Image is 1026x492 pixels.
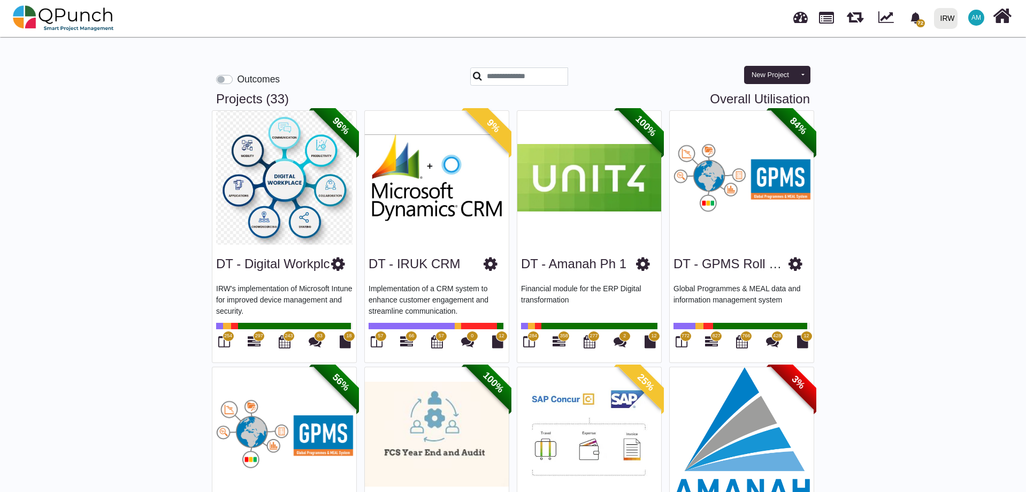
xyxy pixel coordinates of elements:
[279,335,290,348] i: Calendar
[237,72,280,86] label: Outcomes
[311,96,371,156] span: 96%
[916,19,925,27] span: 72
[766,335,779,348] i: Punch Discussions
[311,353,371,412] span: 56%
[616,353,676,412] span: 25%
[560,332,568,340] span: 358
[431,335,443,348] i: Calendar
[521,283,657,315] p: Financial module for the ERP Digital transformation
[216,92,810,107] h3: Projects (33)
[736,335,748,348] i: Calendar
[409,332,414,340] span: 66
[346,332,351,340] span: 18
[673,256,790,271] a: DT - GPMS Roll out
[797,335,808,348] i: Document Library
[773,332,781,340] span: 428
[492,335,503,348] i: Document Library
[616,96,676,156] span: 100%
[340,335,351,348] i: Document Library
[216,256,330,271] a: DT - Digital Workplc
[439,332,444,340] span: 57
[645,335,656,348] i: Document Library
[910,12,921,24] svg: bell fill
[819,7,834,24] span: Projects
[248,335,261,348] i: Gantt
[461,335,474,348] i: Punch Discussions
[553,339,565,348] a: 358
[499,332,504,340] span: 12
[521,256,626,272] h3: DT - Amanah Ph 1
[673,256,788,272] h3: DT - GPMS Roll out
[968,10,984,26] span: Asad Malik
[676,335,687,348] i: Board
[369,256,461,271] a: DT - IRUK CRM
[400,339,413,348] a: 66
[705,335,718,348] i: Gantt
[769,96,828,156] span: 84%
[589,332,598,340] span: 277
[378,332,383,340] span: 57
[224,332,232,340] span: 254
[673,283,810,315] p: Global Programmes & MEAL data and information management system
[744,66,797,84] button: New Project
[13,2,114,34] img: qpunch-sp.fa6292f.png
[400,335,413,348] i: Gantt
[906,8,925,27] div: Notification
[523,335,535,348] i: Board
[847,5,863,23] span: Releases
[705,339,718,348] a: 827
[216,283,353,315] p: IRW's implementation of Microsoft Intune for improved device management and security.
[651,332,656,340] span: 12
[769,353,828,412] span: 3%
[929,1,962,36] a: IRW
[529,332,537,340] span: 284
[285,332,293,340] span: 243
[803,332,809,340] span: 12
[255,332,263,340] span: 297
[904,1,930,34] a: bell fill72
[371,335,382,348] i: Board
[873,1,904,36] div: Dynamic Report
[369,283,505,315] p: Implementation of a CRM system to enhance customer engagement and streamline communication.
[521,256,626,271] a: DT - Amanah Ph 1
[471,332,473,340] span: 0
[742,332,750,340] span: 766
[971,14,981,21] span: AM
[464,96,523,156] span: 9%
[793,6,808,22] span: Dashboard
[940,9,955,28] div: IRW
[309,335,321,348] i: Punch Discussions
[584,335,595,348] i: Calendar
[682,332,690,340] span: 772
[218,335,230,348] i: Board
[248,339,261,348] a: 297
[713,332,721,340] span: 827
[553,335,565,348] i: Gantt
[317,332,323,340] span: 83
[464,353,523,412] span: 100%
[369,256,461,272] h3: DT - IRUK CRM
[216,256,330,272] h3: DT - Digital Workplc
[962,1,991,35] a: AM
[710,92,810,107] a: Overall Utilisation
[614,335,626,348] i: Punch Discussions
[623,332,626,340] span: 2
[993,6,1012,26] i: Home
